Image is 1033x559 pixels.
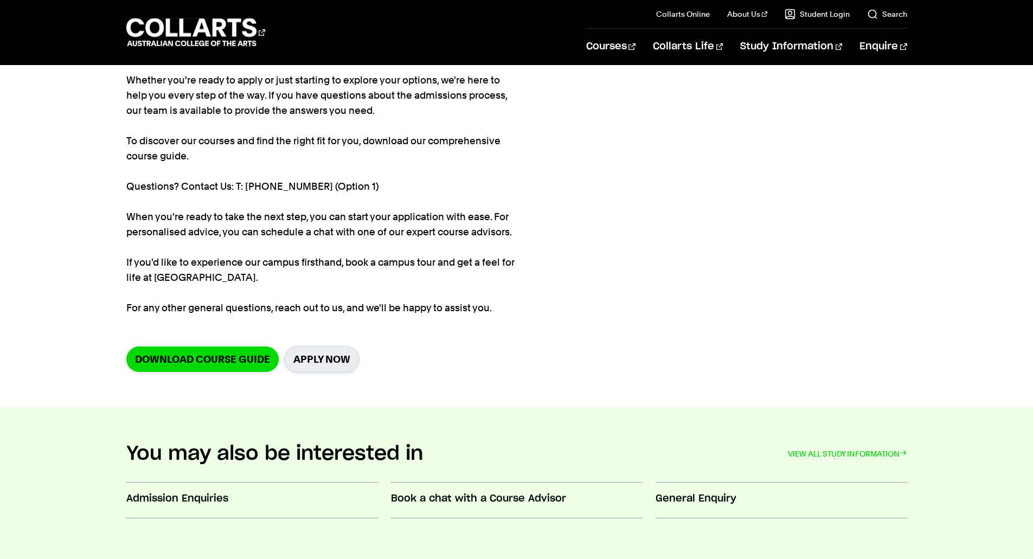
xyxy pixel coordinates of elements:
[284,346,360,372] a: Apply Now
[653,29,723,65] a: Collarts Life
[391,492,643,506] h3: Book a chat with a Course Advisor
[785,9,850,20] a: Student Login
[126,73,522,316] p: Whether you're ready to apply or just starting to explore your options, we're here to help you ev...
[656,9,710,20] a: Collarts Online
[126,492,378,506] h3: Admission Enquiries
[859,29,907,65] a: Enquire
[656,492,907,506] h3: General Enquiry
[727,9,767,20] a: About Us
[867,9,907,20] a: Search
[740,29,842,65] a: Study Information
[126,483,378,519] a: Admission Enquiries
[656,483,907,519] a: General Enquiry
[126,17,265,48] div: Go to homepage
[126,442,424,466] h2: You may also be interested in
[586,29,636,65] a: Courses
[391,483,643,519] a: Book a chat with a Course Advisor
[788,446,907,461] a: VIEW ALL STUDY INFORMATION
[126,346,279,372] a: Download Course Guide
